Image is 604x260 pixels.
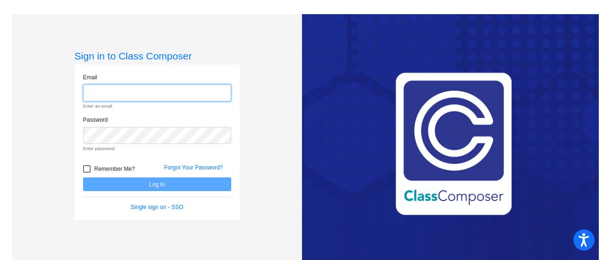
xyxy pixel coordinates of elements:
[83,103,231,109] small: Enter an email.
[83,177,231,191] button: Log In
[131,204,183,210] a: Single sign on - SSO
[75,50,240,62] h3: Sign in to Class Composer
[83,116,108,124] label: Password
[164,164,223,171] a: Forgot Your Password?
[83,145,231,152] small: Enter password.
[94,163,135,175] span: Remember Me?
[83,73,97,82] label: Email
